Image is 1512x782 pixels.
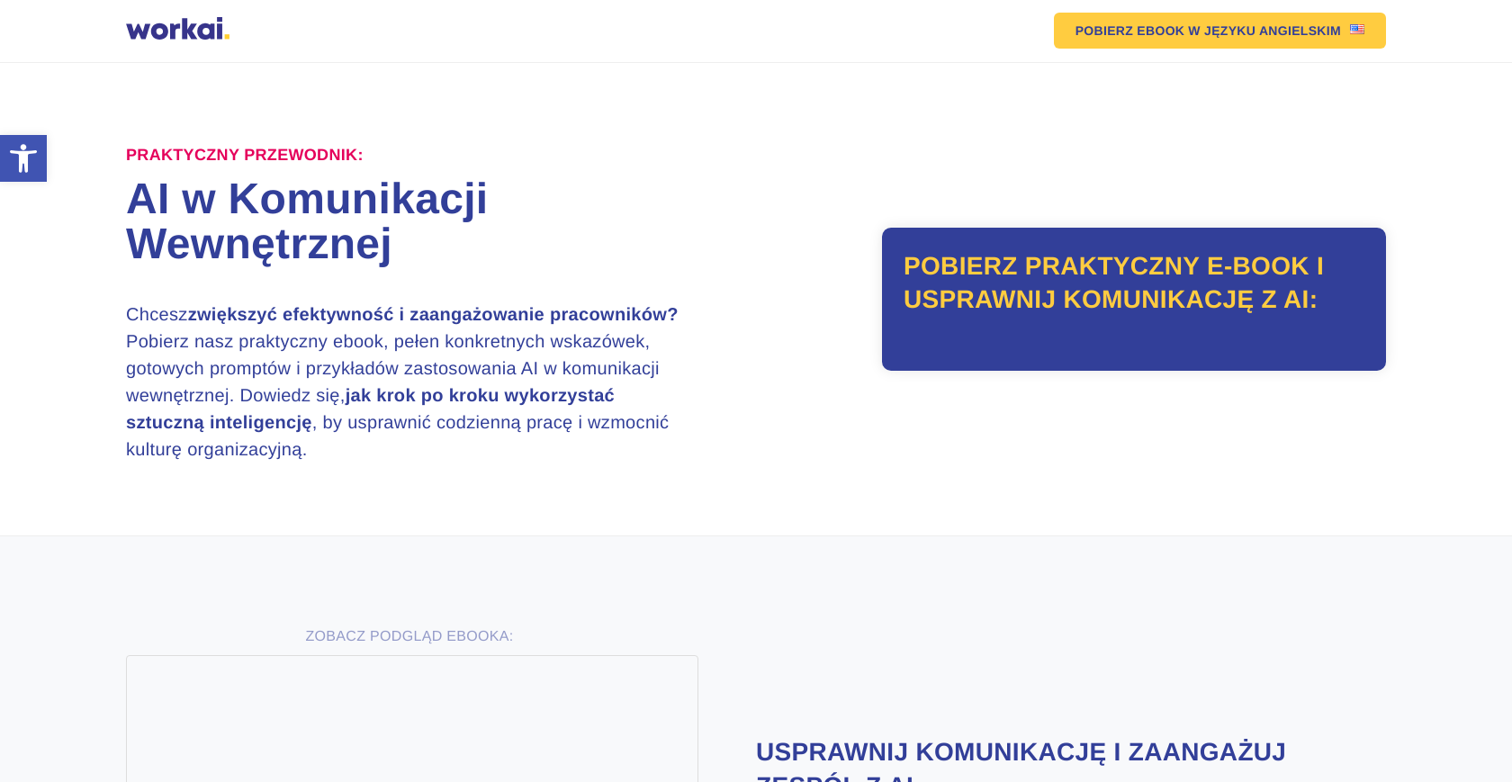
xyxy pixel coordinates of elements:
[1350,24,1364,34] img: US flag
[126,146,364,166] label: Praktyczny przewodnik:
[188,305,679,325] strong: zwiększyć efektywność i zaangażowanie pracowników?
[904,249,1364,318] h2: Pobierz praktyczny e-book i usprawnij komunikację z AI:
[126,386,615,433] strong: jak krok po kroku wykorzystać sztuczną inteligencję
[1075,24,1185,37] em: POBIERZ EBOOK
[126,626,693,648] p: ZOBACZ PODGLĄD EBOOKA:
[126,177,756,267] h1: AI w Komunikacji Wewnętrznej
[1054,13,1386,49] a: POBIERZ EBOOKW JĘZYKU ANGIELSKIMUS flag
[126,301,693,463] h3: Chcesz Pobierz nasz praktyczny ebook, pełen konkretnych wskazówek, gotowych promptów i przykładów...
